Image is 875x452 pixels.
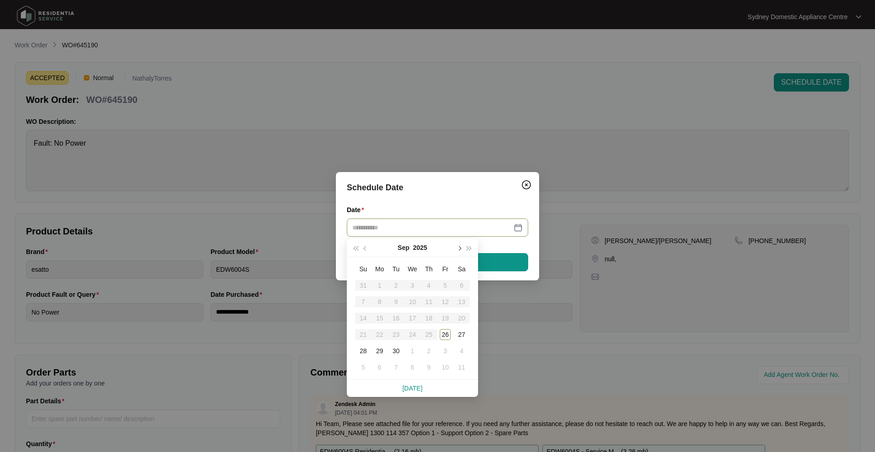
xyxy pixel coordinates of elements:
td: 2025-09-26 [437,326,453,343]
td: 2025-09-30 [388,343,404,359]
button: Sep [398,239,410,257]
div: 29 [374,345,385,356]
td: 2025-10-08 [404,359,421,376]
div: Schedule Date [347,181,528,194]
td: 2025-10-03 [437,343,453,359]
th: We [404,261,421,277]
div: 26 [440,329,451,340]
td: 2025-10-01 [404,343,421,359]
div: 30 [391,345,401,356]
img: closeCircle [521,179,532,190]
td: 2025-09-28 [355,343,371,359]
th: Mo [371,261,388,277]
label: Date [347,205,368,214]
th: Su [355,261,371,277]
button: Close [519,178,534,192]
button: 2025 [413,239,427,257]
div: 8 [407,362,418,373]
input: Date [352,223,512,233]
th: Th [421,261,437,277]
div: 2 [423,345,434,356]
td: 2025-09-29 [371,343,388,359]
div: 27 [456,329,467,340]
th: Fr [437,261,453,277]
td: 2025-10-07 [388,359,404,376]
div: 4 [456,345,467,356]
div: 10 [440,362,451,373]
a: [DATE] [402,385,422,392]
th: Tu [388,261,404,277]
td: 2025-09-27 [453,326,470,343]
div: 11 [456,362,467,373]
div: 6 [374,362,385,373]
td: 2025-10-09 [421,359,437,376]
div: 7 [391,362,401,373]
div: 1 [407,345,418,356]
div: 9 [423,362,434,373]
td: 2025-10-04 [453,343,470,359]
td: 2025-10-02 [421,343,437,359]
td: 2025-10-06 [371,359,388,376]
td: 2025-10-05 [355,359,371,376]
div: 5 [358,362,369,373]
th: Sa [453,261,470,277]
td: 2025-10-10 [437,359,453,376]
div: 28 [358,345,369,356]
div: 3 [440,345,451,356]
td: 2025-10-11 [453,359,470,376]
